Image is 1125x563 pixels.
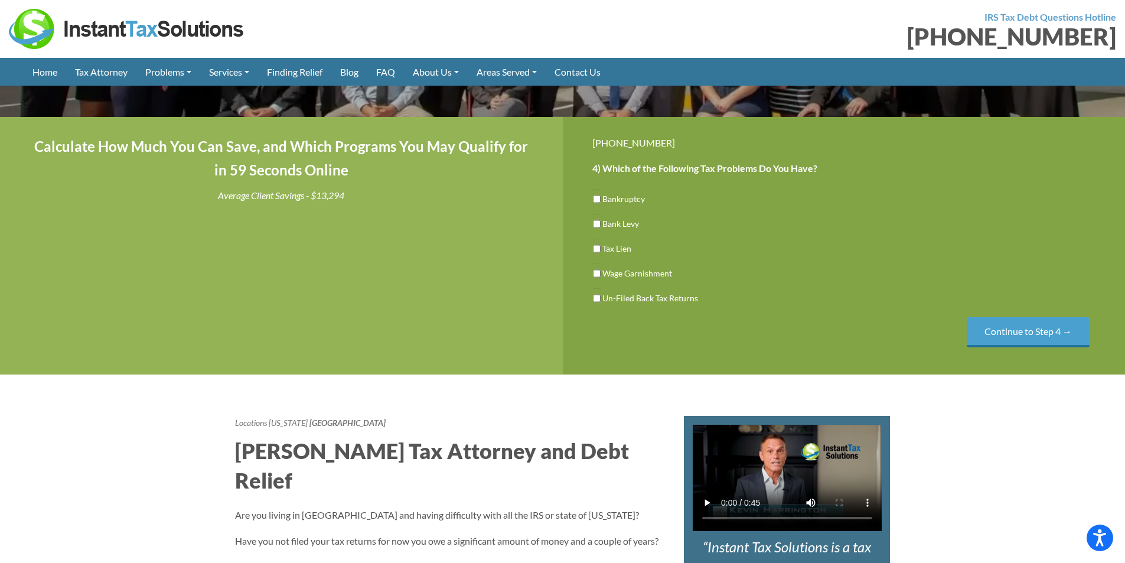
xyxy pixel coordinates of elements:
[24,58,66,86] a: Home
[602,217,639,230] label: Bank Levy
[218,190,344,201] i: Average Client Savings - $13,294
[602,242,631,255] label: Tax Lien
[602,193,645,205] label: Bankruptcy
[602,267,672,279] label: Wage Garnishment
[468,58,546,86] a: Areas Served
[9,9,245,49] img: Instant Tax Solutions Logo
[331,58,367,86] a: Blog
[592,135,1096,151] div: [PHONE_NUMBER]
[235,507,666,523] p: Are you living in [GEOGRAPHIC_DATA] and having difficulty with all the IRS or state of [US_STATE]?
[30,135,533,183] h4: Calculate How Much You Can Save, and Which Programs You May Qualify for in 59 Seconds Online
[269,418,308,428] a: [US_STATE]
[66,58,136,86] a: Tax Attorney
[602,292,698,304] label: Un-Filed Back Tax Returns
[136,58,200,86] a: Problems
[367,58,404,86] a: FAQ
[9,22,245,33] a: Instant Tax Solutions Logo
[404,58,468,86] a: About Us
[309,418,386,428] strong: [GEOGRAPHIC_DATA]
[258,58,331,86] a: Finding Relief
[200,58,258,86] a: Services
[984,11,1116,22] strong: IRS Tax Debt Questions Hotline
[235,436,666,496] h2: [PERSON_NAME] Tax Attorney and Debt Relief
[592,162,817,175] label: 4) Which of the Following Tax Problems Do You Have?
[967,317,1090,347] input: Continue to Step 4 →
[572,25,1117,48] div: [PHONE_NUMBER]
[235,418,267,428] a: Locations
[546,58,609,86] a: Contact Us
[235,533,666,549] p: Have you not filed your tax returns for now you owe a significant amount of money and a couple of...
